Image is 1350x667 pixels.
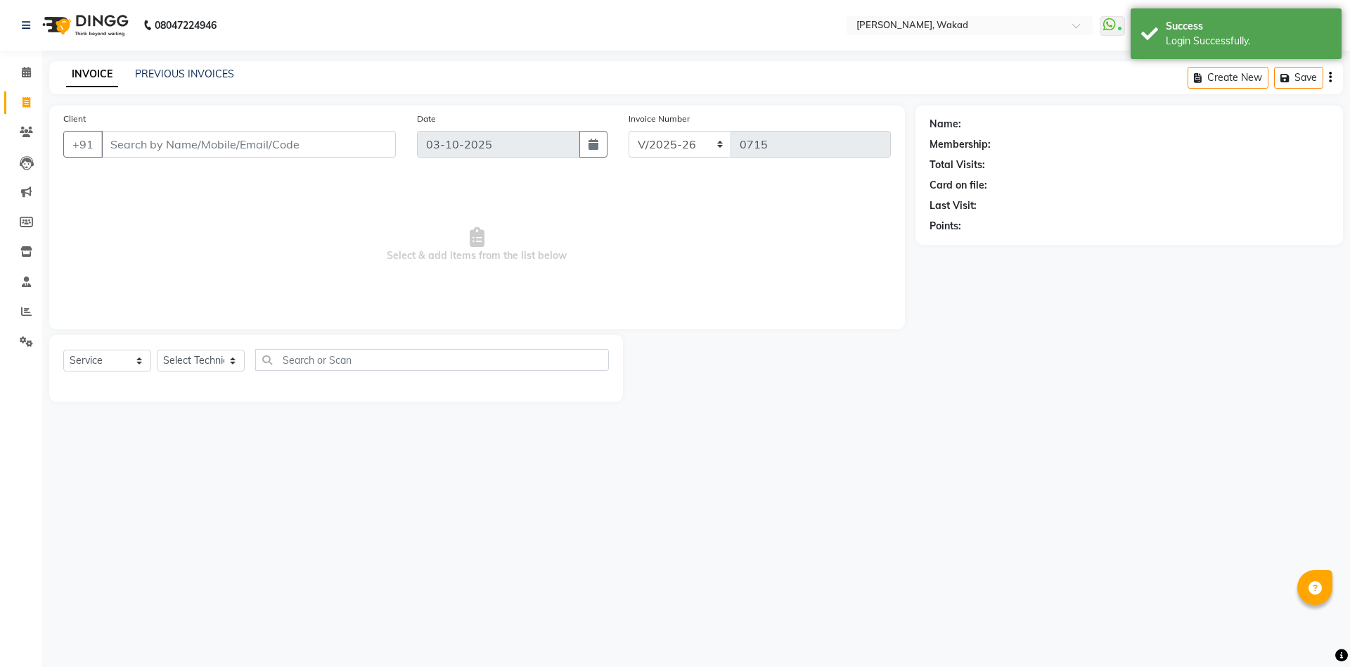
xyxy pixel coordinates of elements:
[930,219,961,234] div: Points:
[63,113,86,125] label: Client
[255,349,609,371] input: Search or Scan
[930,178,987,193] div: Card on file:
[63,131,103,158] button: +91
[930,117,961,132] div: Name:
[135,68,234,80] a: PREVIOUS INVOICES
[36,6,132,45] img: logo
[66,62,118,87] a: INVOICE
[1166,34,1331,49] div: Login Successfully.
[1166,19,1331,34] div: Success
[1274,67,1323,89] button: Save
[629,113,690,125] label: Invoice Number
[63,174,891,315] span: Select & add items from the list below
[930,158,985,172] div: Total Visits:
[101,131,396,158] input: Search by Name/Mobile/Email/Code
[930,198,977,213] div: Last Visit:
[930,137,991,152] div: Membership:
[1188,67,1268,89] button: Create New
[155,6,217,45] b: 08047224946
[417,113,436,125] label: Date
